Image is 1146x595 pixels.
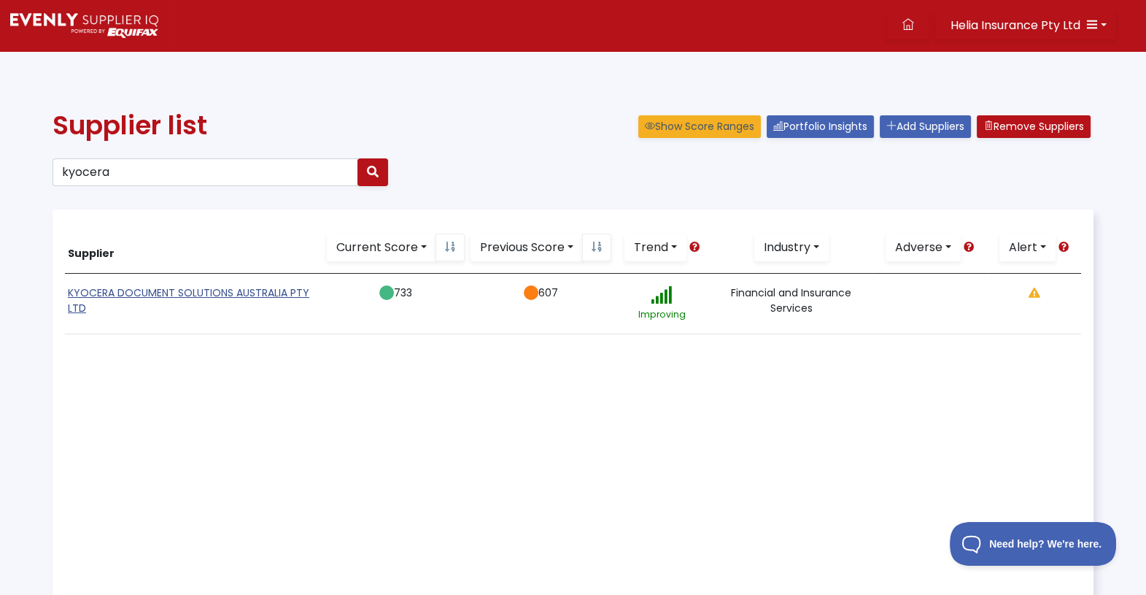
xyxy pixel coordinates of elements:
[327,234,465,261] div: Button group with nested dropdown
[65,222,324,274] th: Supplier
[638,308,686,320] small: Improving
[10,13,158,38] img: Supply Predict
[950,522,1117,566] iframe: Toggle Customer Support
[754,234,829,261] a: Industry
[68,285,309,315] a: KYOCERA DOCUMENT SOLUTIONS AUSTRALIA PTY LTD
[638,115,761,138] button: Show Score Ranges
[886,234,961,261] a: Adverse
[394,285,412,300] span: 733
[471,234,611,261] div: Button group with nested dropdown
[538,285,558,300] span: 607
[582,234,611,261] a: Sort By Ascending Score
[53,107,207,144] span: Supplier list
[710,274,873,334] td: Financial and Insurance Services
[435,234,465,261] a: Sort By Ascending Score
[977,115,1091,138] button: Remove Suppliers
[951,17,1080,34] span: Helia Insurance Pty Ltd
[767,115,874,138] a: Portfolio Insights
[999,234,1056,261] a: Alert
[624,234,686,261] a: Trend
[880,115,971,138] a: Add Suppliers
[327,234,436,261] a: Current Score
[471,234,583,261] a: Previous Score
[53,158,358,186] input: Search your supplier list
[935,12,1116,39] button: Helia Insurance Pty Ltd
